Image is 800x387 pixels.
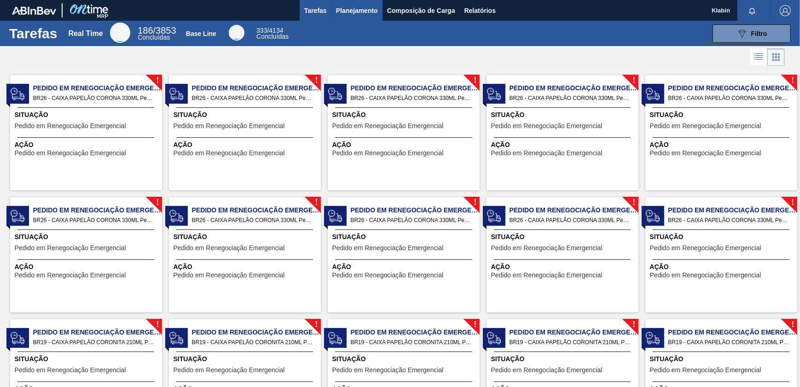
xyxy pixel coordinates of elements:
span: BR26 - CAIXA PAPELÃO CORONA 330ML Pedido - 2031470 [668,93,790,103]
span: BR19 - CAIXA PAPELÃO CORONITA 210ML Pedido - 2044925 [668,337,790,347]
span: ! [156,77,159,84]
span: Pedido em Renegociação Emergencial [491,123,603,129]
span: ! [474,77,476,84]
span: BR19 - CAIXA PAPELÃO CORONITA 210ML Pedido - 2033770 [33,337,155,347]
span: / 4134 [256,27,283,34]
span: Pedido em Renegociação Emergencial [192,83,321,93]
span: BR19 - CAIXA PAPELÃO CORONITA 210ML Pedido - 2033766 [351,337,472,347]
img: status [11,87,24,101]
span: BR26 - CAIXA PAPELÃO CORONA 330ML Pedido - 2037878 [668,215,790,225]
span: Pedido em Renegociação Emergencial [491,150,603,157]
img: status [328,209,342,223]
button: Notificações [737,4,767,17]
span: BR26 - CAIXA PAPELÃO CORONA 330ML Pedido - 2031473 [510,93,631,103]
span: Pedido em Renegociação Emergencial [668,205,797,215]
img: Logout [780,5,791,16]
button: Filtro [713,24,791,43]
span: Pedido em Renegociação Emergencial [491,272,603,279]
span: Pedido em Renegociação Emergencial [650,245,761,252]
span: Pedido em Renegociação Emergencial [332,150,444,157]
span: Situação [174,232,319,242]
span: BR26 - CAIXA PAPELÃO CORONA 330ML Pedido - 2037883 [192,215,313,225]
span: ! [315,77,318,84]
span: Pedido em Renegociação Emergencial [174,123,285,129]
span: Planejamento [336,5,378,16]
span: ! [315,199,318,206]
span: Pedido em Renegociação Emergencial [332,123,444,129]
span: Concluídas [256,33,289,40]
span: Ação [491,140,636,150]
span: BR26 - CAIXA PAPELÃO CORONA 330ML Pedido - 2037884 [510,215,631,225]
span: Situação [15,110,160,120]
span: BR26 - CAIXA PAPELÃO CORONA 330ML Pedido - 2029236 [33,93,155,103]
span: Ação [332,140,477,150]
span: 186 [138,25,153,35]
div: Real Time [138,27,176,41]
img: status [487,331,501,345]
img: status [487,209,501,223]
span: Pedido em Renegociação Emergencial [491,367,603,374]
span: Situação [650,232,795,242]
span: Pedido em Renegociação Emergencial [174,367,285,374]
span: Situação [491,232,636,242]
span: Concluídas [138,34,170,41]
span: Pedido em Renegociação Emergencial [174,150,285,157]
span: Pedido em Renegociação Emergencial [33,328,162,337]
span: Situação [332,354,477,364]
span: BR26 - CAIXA PAPELÃO CORONA 330ML Pedido - 2037880 [351,93,472,103]
span: Pedido em Renegociação Emergencial [174,272,285,279]
span: 333 [256,27,267,34]
span: BR26 - CAIXA PAPELÃO CORONA 330ML Pedido - 2037879 [192,93,313,103]
span: Pedido em Renegociação Emergencial [332,367,444,374]
div: Visão em Cards [767,48,785,66]
span: Pedido em Renegociação Emergencial [15,245,126,252]
span: Pedido em Renegociação Emergencial [15,367,126,374]
span: Composição de Carga [387,5,455,16]
span: ! [632,199,635,206]
span: Situação [15,232,160,242]
span: Pedido em Renegociação Emergencial [668,328,797,337]
span: BR26 - CAIXA PAPELÃO CORONA 330ML Pedido - 2037882 [33,215,155,225]
span: Situação [650,110,795,120]
span: Situação [15,354,160,364]
div: Real Time [68,29,103,38]
div: Real Time [110,23,130,43]
span: Pedido em Renegociação Emergencial [650,367,761,374]
img: status [487,87,501,101]
img: status [646,87,660,101]
span: ! [474,321,476,328]
span: ! [791,321,794,328]
span: Tarefas [304,5,327,16]
span: Situação [332,110,477,120]
span: Pedido em Renegociação Emergencial [174,245,285,252]
span: Pedido em Renegociação Emergencial [192,328,321,337]
div: Base Line [256,28,289,40]
h1: Tarefas [9,28,58,39]
span: Pedido em Renegociação Emergencial [491,245,603,252]
span: Situação [174,354,319,364]
span: Relatórios [464,5,496,16]
span: Pedido em Renegociação Emergencial [33,83,162,93]
span: Ação [174,262,319,272]
img: status [646,331,660,345]
span: Pedido em Renegociação Emergencial [332,272,444,279]
span: Pedido em Renegociação Emergencial [15,150,126,157]
div: Base Line [186,30,216,37]
span: Situação [174,110,319,120]
img: status [169,209,183,223]
span: Pedido em Renegociação Emergencial [351,205,480,215]
img: status [169,87,183,101]
span: Pedido em Renegociação Emergencial [510,328,638,337]
span: ! [156,199,159,206]
span: Pedido em Renegociação Emergencial [351,83,480,93]
span: Pedido em Renegociação Emergencial [668,83,797,93]
div: Base Line [229,25,244,41]
span: Ação [650,262,795,272]
span: Ação [174,140,319,150]
img: status [11,331,24,345]
span: BR26 - CAIXA PAPELÃO CORONA 330ML Pedido - 2031479 [351,215,472,225]
span: ! [632,321,635,328]
span: Pedido em Renegociação Emergencial [351,328,480,337]
span: Pedido em Renegociação Emergencial [332,245,444,252]
span: Pedido em Renegociação Emergencial [510,205,638,215]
